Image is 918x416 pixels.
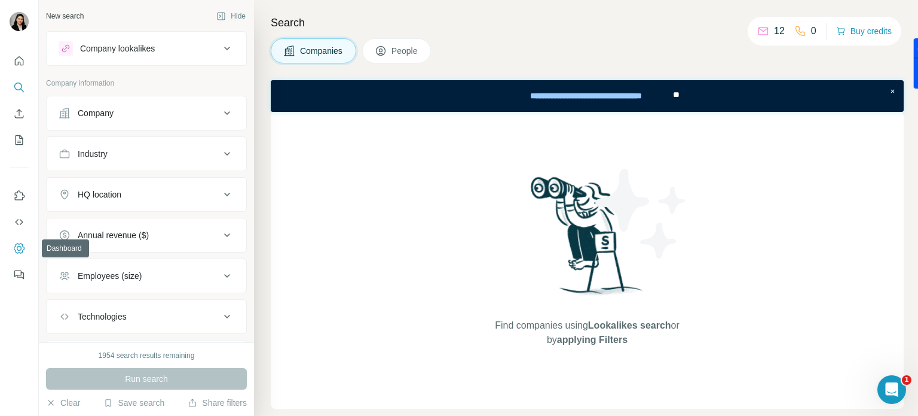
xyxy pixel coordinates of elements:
button: Dashboard [10,238,29,259]
img: Surfe Illustration - Woman searching with binoculars [525,174,650,307]
div: Technologies [78,311,127,323]
h4: Search [271,14,904,31]
span: 1 [902,375,911,385]
span: applying Filters [557,335,628,345]
span: Lookalikes search [588,320,671,330]
button: Quick start [10,50,29,72]
div: New search [46,11,84,22]
button: Hide [208,7,254,25]
button: Company [47,99,246,127]
div: Annual revenue ($) [78,229,149,241]
button: Feedback [10,264,29,286]
iframe: Banner [271,80,904,112]
button: Employees (size) [47,262,246,290]
button: Annual revenue ($) [47,221,246,250]
div: Industry [78,148,108,160]
button: Technologies [47,302,246,331]
img: Avatar [10,12,29,31]
button: Company lookalikes [47,34,246,63]
div: Company lookalikes [80,42,155,54]
span: Companies [300,45,344,57]
button: Buy credits [836,23,892,40]
img: Surfe Illustration - Stars [587,160,695,268]
button: Search [10,77,29,98]
div: 1954 search results remaining [99,350,195,361]
p: Company information [46,78,247,89]
button: Use Surfe API [10,211,29,233]
span: Find companies using or by [491,318,683,347]
div: Employees (size) [78,270,142,282]
p: 0 [811,24,816,38]
p: 12 [774,24,785,38]
button: HQ location [47,180,246,209]
span: People [391,45,419,57]
div: HQ location [78,189,121,201]
iframe: Intercom live chat [877,375,906,404]
button: Enrich CSV [10,103,29,125]
button: My lists [10,129,29,151]
button: Clear [46,397,80,409]
button: Share filters [188,397,247,409]
button: Industry [47,139,246,168]
div: Company [78,107,114,119]
button: Save search [103,397,164,409]
button: Use Surfe on LinkedIn [10,185,29,207]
